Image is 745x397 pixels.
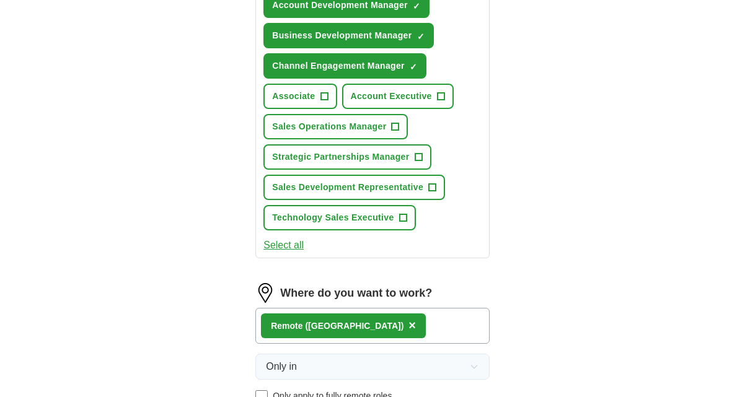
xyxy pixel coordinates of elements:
button: Technology Sales Executive [263,205,415,230]
span: Channel Engagement Manager [272,59,405,72]
span: Sales Operations Manager [272,120,386,133]
span: Associate [272,90,315,103]
span: ✓ [410,62,417,72]
span: × [408,318,416,332]
span: ✓ [413,1,420,11]
img: location.png [255,283,275,303]
button: Associate [263,84,337,109]
button: × [408,316,416,335]
button: Channel Engagement Manager✓ [263,53,426,79]
button: Sales Development Representative [263,175,445,200]
label: Where do you want to work? [280,285,432,302]
button: Strategic Partnerships Manager [263,144,431,170]
button: Select all [263,238,304,253]
button: Sales Operations Manager [263,114,408,139]
button: Only in [255,354,490,380]
span: Technology Sales Executive [272,211,394,224]
span: Sales Development Representative [272,181,423,194]
span: Business Development Manager [272,29,412,42]
span: ✓ [417,32,425,41]
span: Only in [266,359,297,374]
button: Business Development Manager✓ [263,23,433,48]
span: Strategic Partnerships Manager [272,151,409,164]
button: Account Executive [342,84,454,109]
span: Account Executive [351,90,432,103]
div: Remote ([GEOGRAPHIC_DATA]) [271,320,403,333]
